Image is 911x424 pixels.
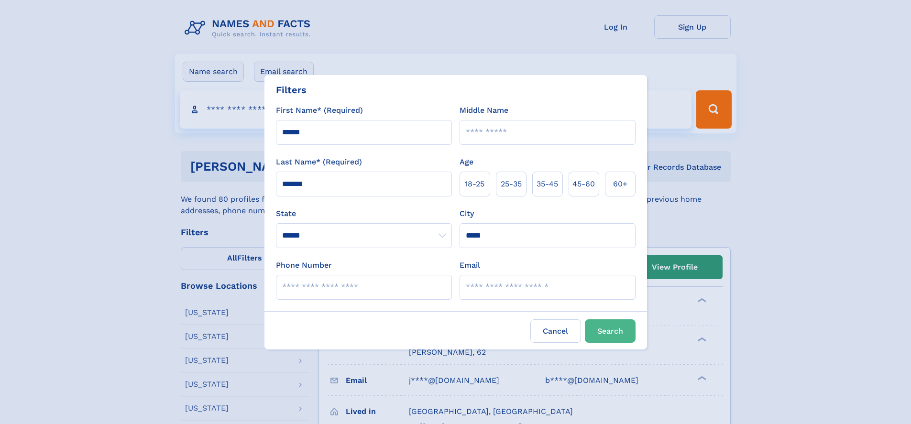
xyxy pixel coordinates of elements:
label: First Name* (Required) [276,105,363,116]
label: Email [460,260,480,271]
div: Filters [276,83,307,97]
span: 35‑45 [537,178,558,190]
label: Last Name* (Required) [276,156,362,168]
label: Phone Number [276,260,332,271]
span: 60+ [613,178,627,190]
label: Cancel [530,319,581,343]
label: Age [460,156,473,168]
span: 45‑60 [572,178,595,190]
span: 25‑35 [501,178,522,190]
label: City [460,208,474,219]
button: Search [585,319,636,343]
span: 18‑25 [465,178,484,190]
label: Middle Name [460,105,508,116]
label: State [276,208,452,219]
